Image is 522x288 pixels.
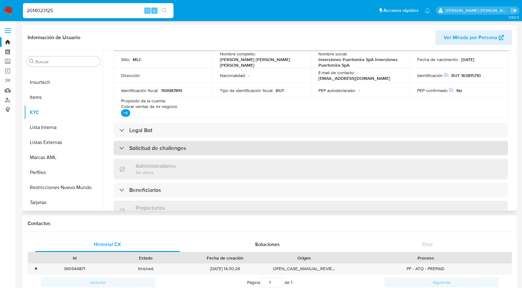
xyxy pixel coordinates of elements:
[24,135,103,150] button: Listas Externas
[291,279,292,285] span: 1
[344,255,507,261] div: Proceso
[384,277,499,287] button: Siguiente
[23,7,173,15] input: Buscar usuario o caso...
[511,7,517,14] a: Salir
[318,88,356,93] p: PEP autodeclarado :
[115,255,177,261] div: Estado
[425,8,430,13] a: Notificaciones
[24,150,103,165] button: Marcas AML
[186,255,264,261] div: Fecha de creación
[269,264,340,274] div: OPEN_CASE_MANUAL_REVIEW
[318,70,355,75] p: E-mail de contacto :
[435,30,512,45] button: Ver Mirada por Persona
[247,277,292,287] span: Página de
[114,183,508,197] div: Beneficiarios
[121,57,130,62] p: Sitio :
[35,59,98,64] input: Buscar
[114,123,508,137] div: Legal Bot
[24,195,103,210] button: Tarjetas
[220,57,301,68] p: [PERSON_NAME] [PERSON_NAME] [PERSON_NAME]
[255,241,280,248] span: Soluciones
[276,88,284,93] p: RUT
[417,57,459,62] p: Fecha de nacimiento :
[114,201,508,221] div: Propietarios
[451,73,481,78] p: RUT 163815710
[121,73,141,78] p: Dirección :
[417,88,454,93] p: PEP confirmado :
[456,88,462,93] p: No
[121,109,130,117] p: +5
[383,7,418,14] span: Accesos rápidos
[318,75,390,81] p: [EMAIL_ADDRESS][DOMAIN_NAME]
[220,51,256,57] p: Nombre completo :
[136,169,176,175] p: Sin datos
[94,241,121,248] span: Historial CX
[28,34,80,41] h1: Información de Usuario
[35,266,37,272] div: •
[24,180,103,195] button: Restricciones Nuevo Mundo
[24,75,103,90] button: Insurtech
[318,51,347,57] p: Nombre social :
[129,187,161,193] h3: Beneficiarios
[133,57,142,62] p: MLC
[248,73,249,78] p: -
[114,159,508,179] div: AdministradoresSin datos
[422,241,433,248] span: Chat
[39,264,110,274] div: 360544871
[145,8,150,13] span: ⌥
[461,57,474,62] p: [DATE]
[158,6,171,15] button: search-icon
[273,255,335,261] div: Origen
[43,255,106,261] div: Id
[161,88,182,93] p: 769987819
[24,105,103,120] button: KYC
[28,220,512,227] h1: Contactos
[444,30,497,45] span: Ver Mirada por Persona
[417,73,449,78] p: Identificación :
[29,59,34,64] button: Buscar
[24,90,103,105] button: Items
[121,88,158,93] p: Identificación fiscal :
[340,264,512,274] div: PF - ATO - PREPAID
[445,8,509,13] p: rene.vale@mercadolibre.com
[136,162,176,169] h3: Administradores
[182,264,269,274] div: [DATE] 14:30:29
[114,141,508,155] div: Solicitud de challenges
[136,204,165,211] h3: Propietarios
[220,73,246,78] p: Nacionalidad :
[129,127,152,134] h3: Legal Bot
[358,88,360,93] p: -
[318,57,400,68] p: Inversiones Puertomira SpA Inversiones Puertomira SpA
[110,264,181,274] div: finished
[153,8,155,13] span: s
[220,88,273,93] p: Tipo de identificación fiscal :
[24,120,103,135] button: Lista Interna
[121,98,166,104] p: Propósito de la cuenta :
[41,277,155,287] button: Anterior
[121,104,177,118] p: Cobrar ventas de mi negocio
[24,165,103,180] button: Perfiles
[129,145,186,152] h3: Solicitud de challenges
